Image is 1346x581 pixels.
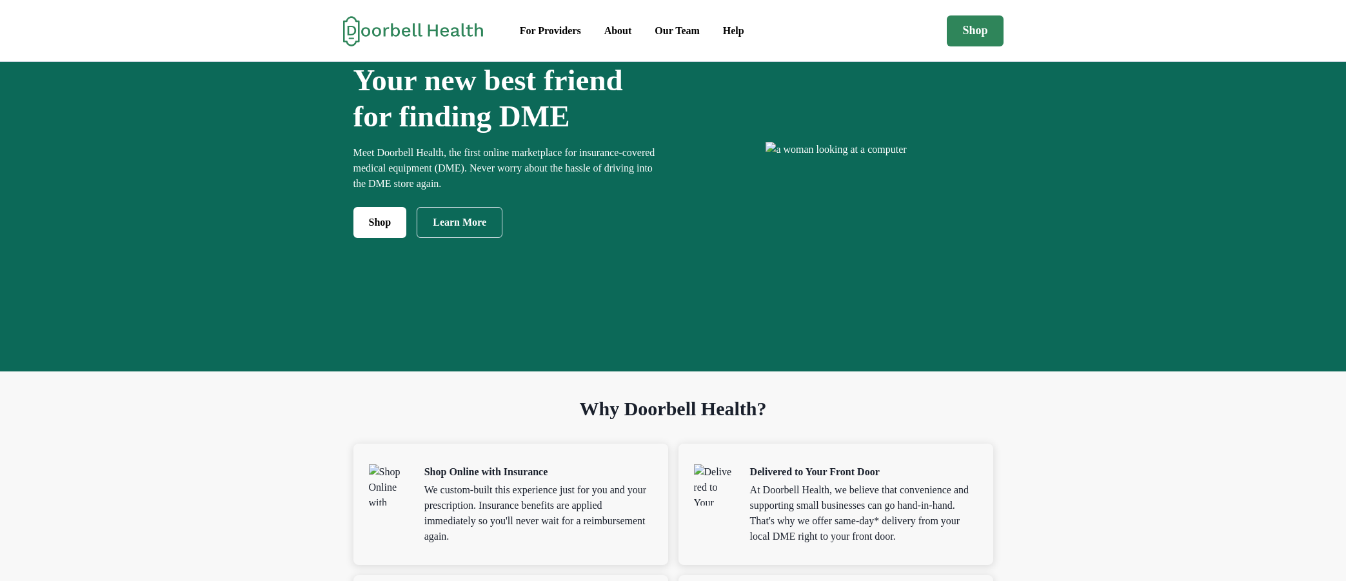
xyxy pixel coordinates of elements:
[417,207,502,238] a: Learn More
[424,464,653,480] p: Shop Online with Insurance
[766,142,906,157] img: a woman looking at a computer
[520,23,581,39] div: For Providers
[947,15,1003,46] a: Shop
[353,207,407,238] a: Shop
[750,464,978,480] p: Delivered to Your Front Door
[510,18,591,44] a: For Providers
[594,18,642,44] a: About
[750,482,978,544] p: At Doorbell Health, we believe that convenience and supporting small businesses can go hand-in-ha...
[723,23,744,39] div: Help
[694,464,735,506] img: Delivered to Your Front Door icon
[713,18,755,44] a: Help
[353,62,667,135] h1: Your new best friend for finding DME
[353,145,667,192] p: Meet Doorbell Health, the first online marketplace for insurance-covered medical equipment (DME)....
[644,18,710,44] a: Our Team
[353,397,993,444] h1: Why Doorbell Health?
[655,23,700,39] div: Our Team
[369,464,409,506] img: Shop Online with Insurance icon
[604,23,632,39] div: About
[424,482,653,544] p: We custom-built this experience just for you and your prescription. Insurance benefits are applie...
